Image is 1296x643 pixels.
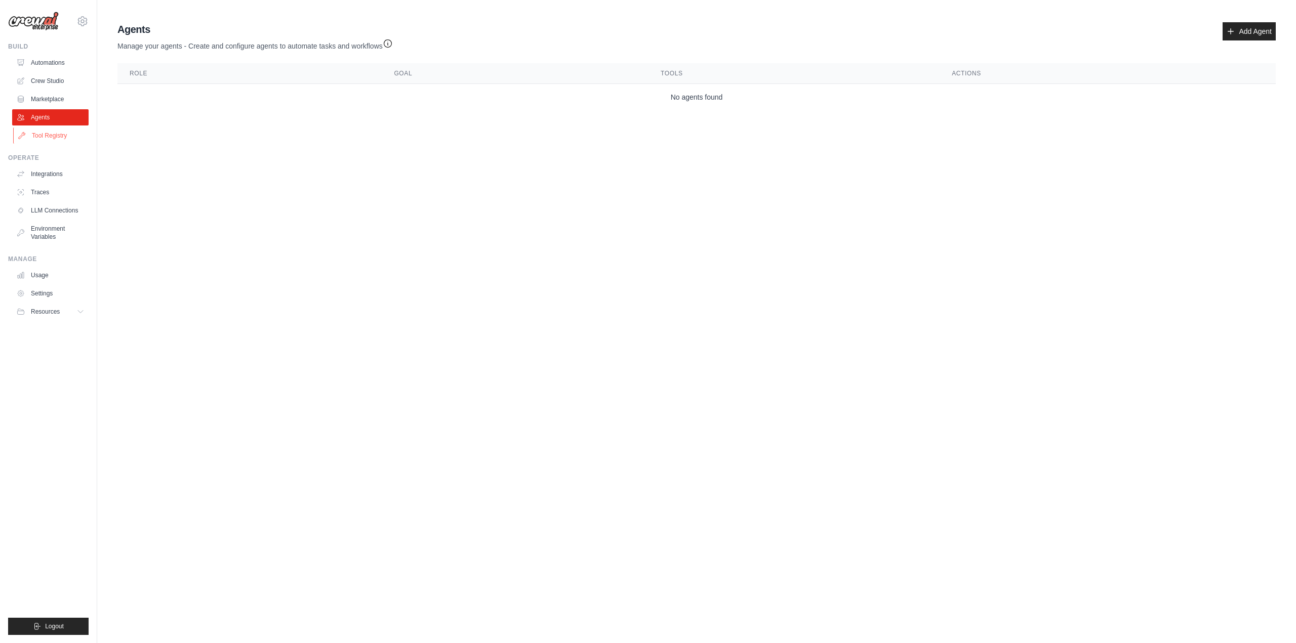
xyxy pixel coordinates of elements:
th: Role [117,63,382,84]
div: Manage [8,255,89,263]
a: Traces [12,184,89,200]
a: Marketplace [12,91,89,107]
a: Automations [12,55,89,71]
a: Usage [12,267,89,283]
div: Operate [8,154,89,162]
img: Logo [8,12,59,31]
div: Build [8,42,89,51]
th: Actions [940,63,1276,84]
a: LLM Connections [12,202,89,219]
button: Logout [8,618,89,635]
td: No agents found [117,84,1276,111]
th: Tools [649,63,940,84]
a: Tool Registry [13,127,90,144]
th: Goal [382,63,649,84]
a: Settings [12,285,89,302]
p: Manage your agents - Create and configure agents to automate tasks and workflows [117,36,393,51]
a: Crew Studio [12,73,89,89]
span: Logout [45,622,64,630]
a: Integrations [12,166,89,182]
a: Environment Variables [12,221,89,245]
a: Agents [12,109,89,125]
button: Resources [12,304,89,320]
span: Resources [31,308,60,316]
h2: Agents [117,22,393,36]
a: Add Agent [1223,22,1276,40]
